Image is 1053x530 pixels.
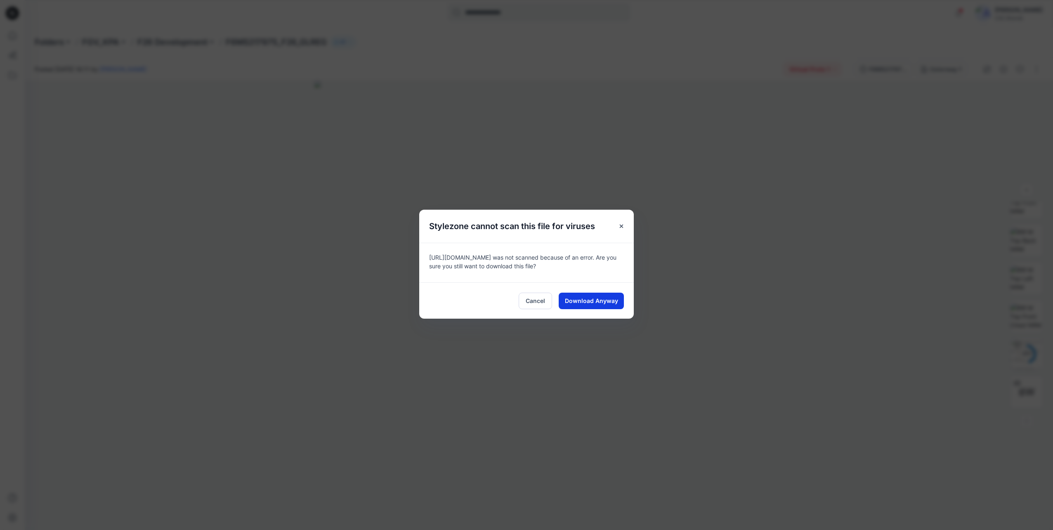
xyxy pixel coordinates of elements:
[559,293,624,309] button: Download Anyway
[526,296,545,305] span: Cancel
[419,243,634,282] div: [URL][DOMAIN_NAME] was not scanned because of an error. Are you sure you still want to download t...
[614,219,629,234] button: Close
[419,210,605,243] h5: Stylezone cannot scan this file for viruses
[519,293,552,309] button: Cancel
[565,296,618,305] span: Download Anyway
